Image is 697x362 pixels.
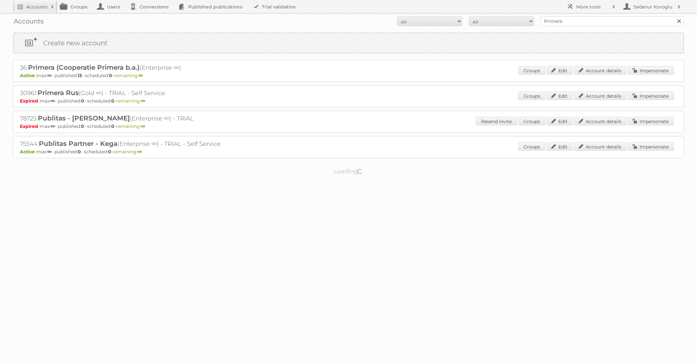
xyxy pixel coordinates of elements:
[476,117,517,125] a: Resend invite
[14,33,683,53] a: Create new account
[20,89,248,97] h2: 30961: (Gold ∞) - TRIAL - Self Service
[78,73,82,78] strong: 13
[632,4,674,10] h2: Sedanur Koroglu
[313,165,384,178] p: Loading
[139,73,143,78] strong: ∞
[518,142,545,151] a: Groups
[518,117,545,125] a: Groups
[26,4,48,10] h2: Accounts
[47,73,52,78] strong: ∞
[114,73,143,78] span: remaining:
[20,63,248,72] h2: 36: (Enterprise ∞)
[20,123,40,129] span: Expired
[547,66,573,75] a: Edit
[574,66,627,75] a: Account details
[138,149,142,155] strong: ∞
[39,140,117,147] span: Publitas Partner - Kega
[81,123,84,129] strong: 0
[38,114,130,122] span: Publitas - [PERSON_NAME]
[116,123,145,129] span: remaining:
[574,142,627,151] a: Account details
[108,149,111,155] strong: 0
[547,142,573,151] a: Edit
[518,91,545,100] a: Groups
[574,117,627,125] a: Account details
[141,98,145,104] strong: ∞
[20,123,677,129] p: max: - published: - scheduled: -
[20,73,677,78] p: max: - published: - scheduled: -
[20,98,677,104] p: max: - published: - scheduled: -
[51,123,55,129] strong: ∞
[628,117,674,125] a: Impersonate
[28,63,140,71] span: Primera (Cooperatie Primera b.a.)
[574,91,627,100] a: Account details
[20,114,248,123] h2: 78725: (Enterprise ∞) - TRIAL
[81,98,84,104] strong: 0
[628,142,674,151] a: Impersonate
[20,149,37,155] span: Active
[576,4,609,10] h2: More tools
[20,73,37,78] span: Active
[20,140,248,148] h2: 75544: (Enterprise ∞) - TRIAL - Self Service
[141,123,145,129] strong: ∞
[111,123,114,129] strong: 0
[51,98,55,104] strong: ∞
[547,91,573,100] a: Edit
[111,98,114,104] strong: 0
[20,149,677,155] p: max: - published: - scheduled: -
[38,89,79,97] span: Primera Rus
[78,149,81,155] strong: 0
[547,117,573,125] a: Edit
[20,98,40,104] span: Expired
[47,149,52,155] strong: ∞
[116,98,145,104] span: remaining:
[113,149,142,155] span: remaining:
[628,66,674,75] a: Impersonate
[518,66,545,75] a: Groups
[628,91,674,100] a: Impersonate
[109,73,112,78] strong: 0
